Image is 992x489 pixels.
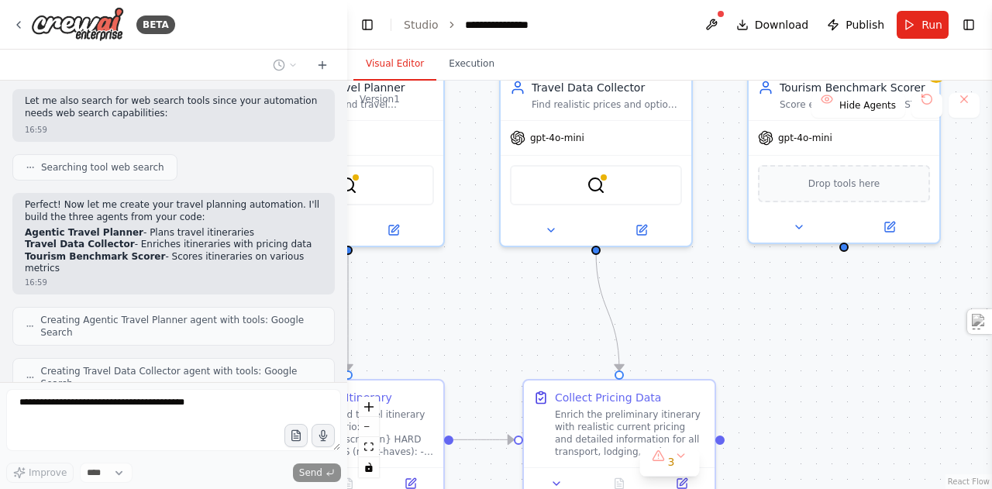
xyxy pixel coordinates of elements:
[808,176,880,191] span: Drop tools here
[40,314,322,339] span: Creating Agentic Travel Planner agent with tools: Google Search
[356,14,378,36] button: Hide left sidebar
[25,227,322,239] li: - Plans travel itineraries
[778,132,832,144] span: gpt-4o-mini
[25,239,322,251] li: - Enriches itineraries with pricing data
[821,11,890,39] button: Publish
[29,467,67,479] span: Improve
[25,227,143,238] strong: Agentic Travel Planner
[587,176,605,195] img: SerplyWebSearchTool
[811,93,905,118] button: Hide Agents
[299,467,322,479] span: Send
[25,124,47,136] div: 16:59
[293,463,341,482] button: Send
[846,17,884,33] span: Publish
[839,99,896,112] span: Hide Agents
[532,98,682,111] div: Find realistic prices and options for transport/lodging/activities and fill missing fields in the...
[846,218,933,236] button: Open in side panel
[31,7,124,42] img: Logo
[780,80,930,95] div: Tourism Benchmark Scorer
[359,397,379,477] div: React Flow controls
[958,14,980,36] button: Show right sidebar
[359,457,379,477] button: toggle interactivity
[359,437,379,457] button: fit view
[359,417,379,437] button: zoom out
[25,95,322,119] p: Let me also search for web search tools since your automation needs web search capabilities:
[404,19,439,31] a: Studio
[436,48,507,81] button: Execution
[730,11,815,39] button: Download
[555,390,661,405] div: Collect Pricing Data
[310,56,335,74] button: Start a new chat
[747,69,941,244] div: Tourism Benchmark ScorerScore each itinerary on COST, TIME, CARBON, DIVERSITY/LOCALNESS, and CONS...
[284,98,434,111] div: Plan end-to-end travel itineraries that satisfy hard constraints, optimise cost/time/carbon, and ...
[6,463,74,483] button: Improve
[921,17,942,33] span: Run
[755,17,809,33] span: Download
[353,48,436,81] button: Visual Editor
[25,277,47,288] div: 16:59
[668,454,675,470] span: 3
[350,221,437,239] button: Open in side panel
[640,448,700,477] button: 3
[530,132,584,144] span: gpt-4o-mini
[312,424,335,447] button: Click to speak your automation idea
[555,408,705,458] div: Enrich the preliminary itinerary with realistic current pricing and detailed information for all ...
[284,80,434,95] div: Agentic Travel Planner
[267,56,304,74] button: Switch to previous chat
[251,69,445,247] div: Agentic Travel PlannerPlan end-to-end travel itineraries that satisfy hard constraints, optimise ...
[948,477,990,486] a: React Flow attribution
[6,389,341,451] textarea: To enrich screen reader interactions, please activate Accessibility in Grammarly extension settings
[25,251,165,262] strong: Tourism Benchmark Scorer
[25,199,322,223] p: Perfect! Now let me create your travel planning automation. I'll build the three agents from your...
[339,176,357,195] img: SerplyWebSearchTool
[499,69,693,247] div: Travel Data CollectorFind realistic prices and options for transport/lodging/activities and fill ...
[453,432,514,447] g: Edge from 1093831e-adda-4848-8bbf-a917f314da25 to 66f95977-1b22-4823-8c5c-01c38452c0ee
[598,221,685,239] button: Open in side panel
[25,251,322,275] li: - Scores itineraries on various metrics
[25,239,135,250] strong: Travel Data Collector
[41,365,322,390] span: Creating Travel Data Collector agent with tools: Google Search
[532,80,682,95] div: Travel Data Collector
[284,424,308,447] button: Upload files
[404,17,542,33] nav: breadcrumb
[588,251,627,370] g: Edge from 6a5c5faf-cbb6-44b9-bfda-745fd82d8325 to 66f95977-1b22-4823-8c5c-01c38452c0ee
[340,254,356,370] g: Edge from 11b18322-10b6-47d9-b46a-dbc162132438 to 1093831e-adda-4848-8bbf-a917f314da25
[360,93,400,105] div: Version 1
[41,161,164,174] span: Searching tool web search
[897,11,949,39] button: Run
[780,98,930,111] div: Score each itinerary on COST, TIME, CARBON, DIVERSITY/LOCALNESS, and CONSTRAINT COMPLIANCE using ...
[359,397,379,417] button: zoom in
[136,15,175,34] div: BETA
